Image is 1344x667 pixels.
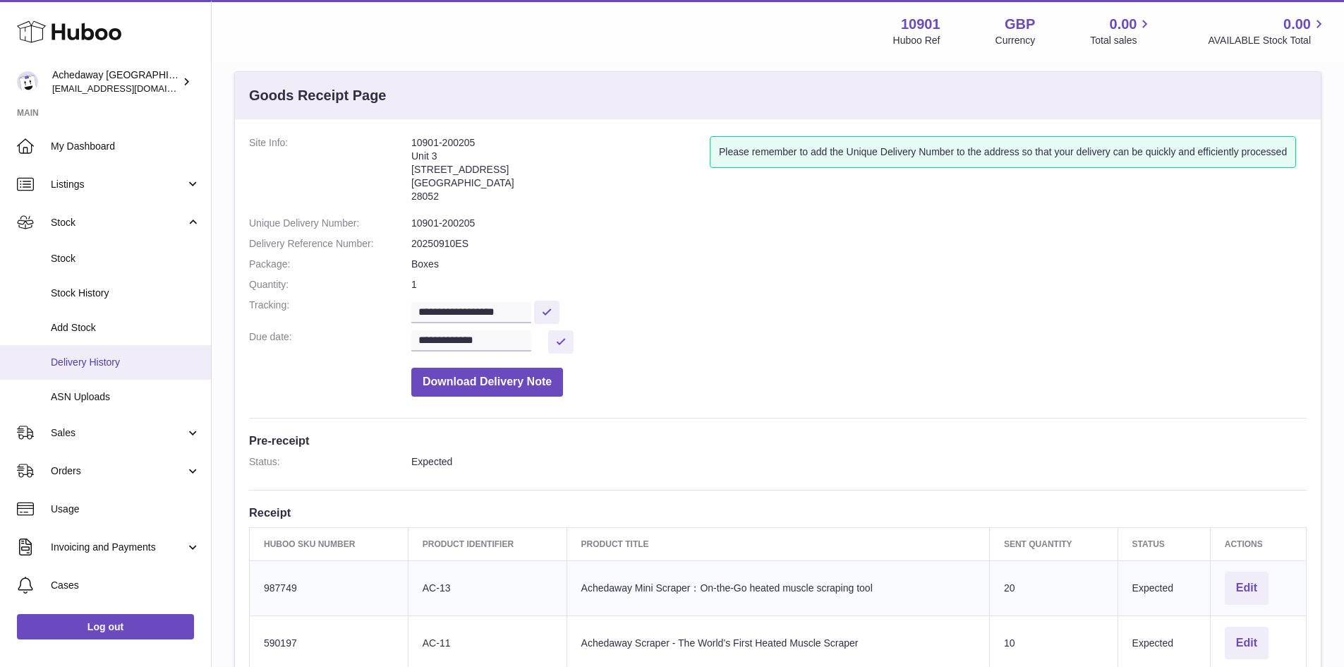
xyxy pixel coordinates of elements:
h3: Goods Receipt Page [249,86,387,105]
address: 10901-200205 Unit 3 [STREET_ADDRESS] [GEOGRAPHIC_DATA] 28052 [411,136,710,210]
span: Stock [51,252,200,265]
th: Product title [567,527,989,560]
span: My Dashboard [51,140,200,153]
div: Currency [995,34,1036,47]
th: Product Identifier [408,527,567,560]
span: Listings [51,178,186,191]
span: 0.00 [1110,15,1137,34]
div: Please remember to add the Unique Delivery Number to the address so that your delivery can be qui... [710,136,1296,168]
button: Download Delivery Note [411,368,563,397]
th: Actions [1210,527,1306,560]
a: 0.00 Total sales [1090,15,1153,47]
td: Expected [1118,560,1210,615]
span: AVAILABLE Stock Total [1208,34,1327,47]
div: Achedaway [GEOGRAPHIC_DATA] [52,68,179,95]
a: Log out [17,614,194,639]
dt: Unique Delivery Number: [249,217,411,230]
strong: GBP [1005,15,1035,34]
span: Invoicing and Payments [51,541,186,554]
div: Huboo Ref [893,34,940,47]
dd: 10901-200205 [411,217,1307,230]
span: Add Stock [51,321,200,335]
span: Cases [51,579,200,592]
h3: Receipt [249,505,1307,520]
span: Delivery History [51,356,200,369]
th: Status [1118,527,1210,560]
span: [EMAIL_ADDRESS][DOMAIN_NAME] [52,83,207,94]
img: admin@newpb.co.uk [17,71,38,92]
th: Huboo SKU Number [250,527,408,560]
td: Achedaway Mini Scraper：On-the-Go heated muscle scraping tool [567,560,989,615]
td: 20 [989,560,1118,615]
dt: Package: [249,258,411,271]
strong: 10901 [901,15,940,34]
h3: Pre-receipt [249,433,1307,448]
dd: 20250910ES [411,237,1307,251]
span: Sales [51,426,186,440]
td: 987749 [250,560,408,615]
th: Sent Quantity [989,527,1118,560]
dt: Status: [249,455,411,469]
dt: Quantity: [249,278,411,292]
span: Stock History [51,287,200,300]
dt: Site Info: [249,136,411,210]
dd: 1 [411,278,1307,292]
button: Edit [1225,627,1269,660]
span: ASN Uploads [51,390,200,404]
span: Orders [51,464,186,478]
span: Stock [51,216,186,229]
span: Total sales [1090,34,1153,47]
dt: Delivery Reference Number: [249,237,411,251]
td: AC-13 [408,560,567,615]
span: Usage [51,503,200,516]
dt: Tracking: [249,299,411,323]
dt: Due date: [249,330,411,354]
dd: Expected [411,455,1307,469]
dd: Boxes [411,258,1307,271]
a: 0.00 AVAILABLE Stock Total [1208,15,1327,47]
button: Edit [1225,572,1269,605]
span: 0.00 [1283,15,1311,34]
